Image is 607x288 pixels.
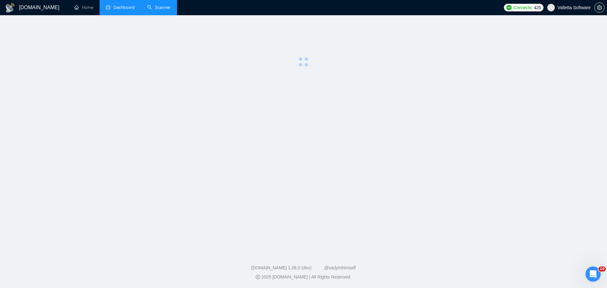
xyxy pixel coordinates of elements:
img: logo [5,3,15,13]
a: homeHome [74,5,93,10]
span: dashboard [106,5,110,9]
span: 425 [534,4,541,11]
a: searchScanner [147,5,171,10]
a: @vadymhimself [324,265,356,270]
span: user [549,5,553,10]
span: 10 [598,267,606,272]
div: 2025 [DOMAIN_NAME] | All Rights Reserved. [5,274,602,280]
span: Dashboard [113,5,135,10]
a: [DOMAIN_NAME] 1.26.0 (dev) [251,265,312,270]
iframe: Intercom live chat [586,267,601,282]
img: upwork-logo.png [506,5,512,10]
a: setting [594,5,604,10]
button: setting [594,3,604,13]
span: Connects: [513,4,532,11]
span: copyright [256,275,260,279]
